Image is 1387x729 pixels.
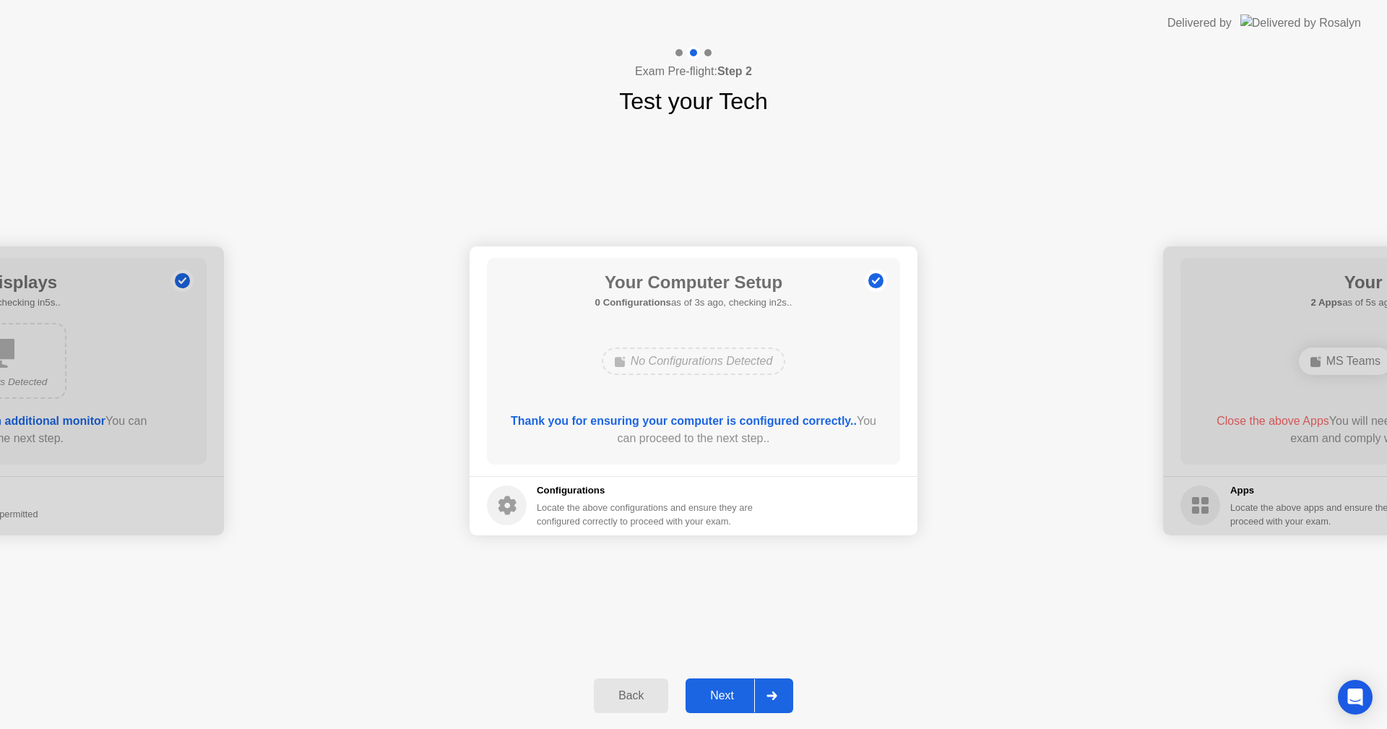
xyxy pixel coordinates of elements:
div: Open Intercom Messenger [1338,680,1373,715]
div: Next [690,689,754,702]
b: Step 2 [717,65,752,77]
h1: Test your Tech [619,84,768,118]
h5: Configurations [537,483,756,498]
div: Back [598,689,664,702]
h1: Your Computer Setup [595,269,792,296]
b: Thank you for ensuring your computer is configured correctly.. [511,415,857,427]
h5: as of 3s ago, checking in2s.. [595,296,792,310]
div: No Configurations Detected [602,348,786,375]
button: Back [594,678,668,713]
h4: Exam Pre-flight: [635,63,752,80]
button: Next [686,678,793,713]
div: Locate the above configurations and ensure they are configured correctly to proceed with your exam. [537,501,756,528]
img: Delivered by Rosalyn [1240,14,1361,31]
div: You can proceed to the next step.. [508,413,880,447]
b: 0 Configurations [595,297,671,308]
div: Delivered by [1167,14,1232,32]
